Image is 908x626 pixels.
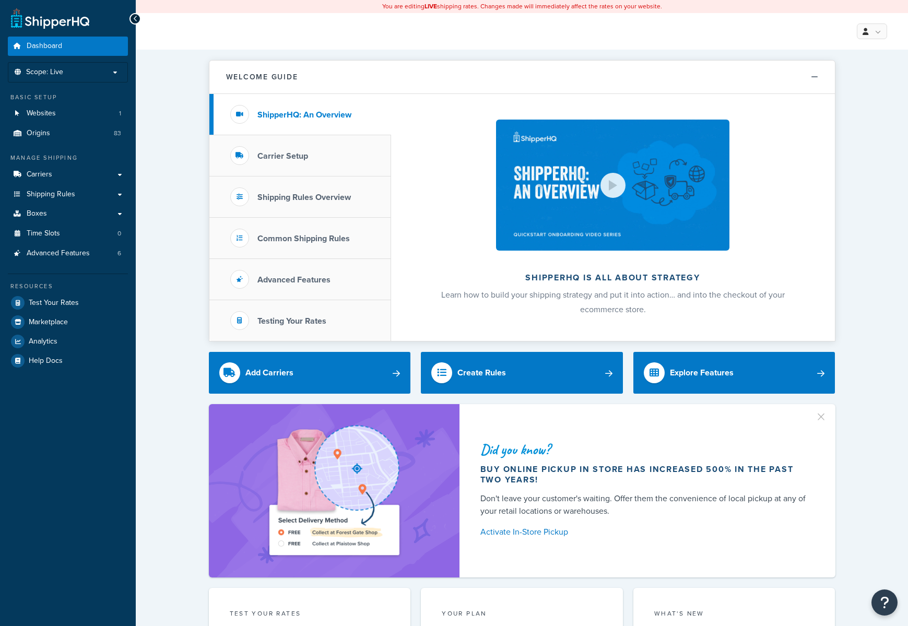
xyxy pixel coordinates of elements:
[240,420,429,562] img: ad-shirt-map-b0359fc47e01cab431d101c4b569394f6a03f54285957d908178d52f29eb9668.png
[421,352,623,394] a: Create Rules
[654,609,815,621] div: What's New
[257,193,351,202] h3: Shipping Rules Overview
[8,293,128,312] a: Test Your Rates
[257,151,308,161] h3: Carrier Setup
[8,185,128,204] a: Shipping Rules
[27,109,56,118] span: Websites
[480,492,810,517] div: Don't leave your customer's waiting. Offer them the convenience of local pickup at any of your re...
[8,93,128,102] div: Basic Setup
[226,73,298,81] h2: Welcome Guide
[442,609,602,621] div: Your Plan
[245,365,293,380] div: Add Carriers
[257,316,326,326] h3: Testing Your Rates
[26,68,63,77] span: Scope: Live
[27,170,52,179] span: Carriers
[419,273,807,282] h2: ShipperHQ is all about strategy
[27,249,90,258] span: Advanced Features
[29,337,57,346] span: Analytics
[209,352,411,394] a: Add Carriers
[871,589,898,616] button: Open Resource Center
[257,275,331,285] h3: Advanced Features
[8,244,128,263] li: Advanced Features
[8,313,128,332] a: Marketplace
[8,124,128,143] a: Origins83
[8,165,128,184] a: Carriers
[230,609,390,621] div: Test your rates
[457,365,506,380] div: Create Rules
[27,190,75,199] span: Shipping Rules
[633,352,835,394] a: Explore Features
[8,224,128,243] li: Time Slots
[480,442,810,457] div: Did you know?
[8,244,128,263] a: Advanced Features6
[8,351,128,370] a: Help Docs
[480,464,810,485] div: Buy online pickup in store has increased 500% in the past two years!
[480,525,810,539] a: Activate In-Store Pickup
[114,129,121,138] span: 83
[257,110,351,120] h3: ShipperHQ: An Overview
[27,42,62,51] span: Dashboard
[117,229,121,238] span: 0
[8,153,128,162] div: Manage Shipping
[441,289,785,315] span: Learn how to build your shipping strategy and put it into action… and into the checkout of your e...
[8,104,128,123] li: Websites
[209,61,835,94] button: Welcome Guide
[119,109,121,118] span: 1
[29,357,63,365] span: Help Docs
[8,282,128,291] div: Resources
[496,120,729,251] img: ShipperHQ is all about strategy
[27,129,50,138] span: Origins
[8,224,128,243] a: Time Slots0
[670,365,734,380] div: Explore Features
[117,249,121,258] span: 6
[27,229,60,238] span: Time Slots
[424,2,437,11] b: LIVE
[8,204,128,223] a: Boxes
[8,332,128,351] a: Analytics
[29,318,68,327] span: Marketplace
[8,104,128,123] a: Websites1
[8,37,128,56] a: Dashboard
[29,299,79,308] span: Test Your Rates
[8,124,128,143] li: Origins
[27,209,47,218] span: Boxes
[257,234,350,243] h3: Common Shipping Rules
